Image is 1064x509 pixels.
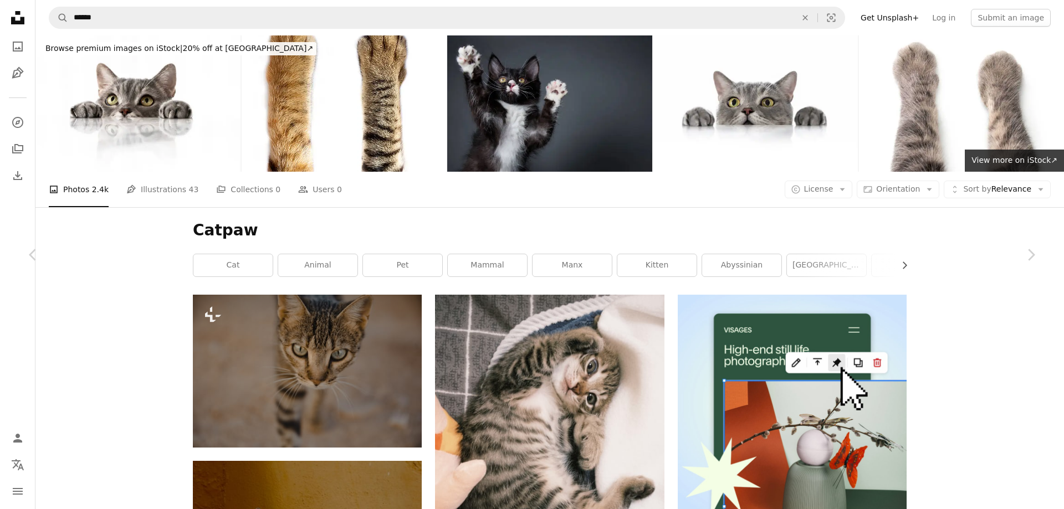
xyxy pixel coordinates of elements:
[876,184,920,193] span: Orientation
[7,480,29,502] button: Menu
[7,164,29,187] a: Download History
[971,156,1057,164] span: View more on iStock ↗
[872,254,951,276] a: brown
[49,7,68,28] button: Search Unsplash
[193,220,907,240] h1: Catpaw
[448,254,527,276] a: mammal
[533,254,612,276] a: manx
[275,183,280,196] span: 0
[242,35,447,172] img: cats paw on white background
[785,181,853,198] button: License
[804,184,833,193] span: License
[337,183,342,196] span: 0
[854,9,925,27] a: Get Unsplash+
[7,35,29,58] a: Photos
[193,254,273,276] a: cat
[447,35,652,172] img: Cute Kitten Playing - The Amanda Collection
[617,254,697,276] a: kitten
[857,181,939,198] button: Orientation
[997,202,1064,308] a: Next
[7,138,29,160] a: Collections
[944,181,1051,198] button: Sort byRelevance
[787,254,866,276] a: [GEOGRAPHIC_DATA]
[193,366,422,376] a: a close up of a cat with a blurry background
[653,35,858,172] img: Big-eyed naughty obese cat looking at the target.
[963,184,991,193] span: Sort by
[298,172,342,207] a: Users 0
[963,184,1031,195] span: Relevance
[7,62,29,84] a: Illustrations
[435,443,664,453] a: A small kitten laying on top of a blanket
[45,44,313,53] span: 20% off at [GEOGRAPHIC_DATA] ↗
[7,454,29,476] button: Language
[818,7,845,28] button: Visual search
[859,35,1064,172] img: Cat's Paws on white background
[702,254,781,276] a: abyssinian
[363,254,442,276] a: pet
[35,35,241,172] img: Cat leaning her hands on the marble table and licking
[216,172,280,207] a: Collections 0
[7,111,29,133] a: Explore
[7,427,29,449] a: Log in / Sign up
[35,35,323,62] a: Browse premium images on iStock|20% off at [GEOGRAPHIC_DATA]↗
[126,172,198,207] a: Illustrations 43
[49,7,845,29] form: Find visuals sitewide
[793,7,817,28] button: Clear
[894,254,907,276] button: scroll list to the right
[971,9,1051,27] button: Submit an image
[925,9,962,27] a: Log in
[965,150,1064,172] a: View more on iStock↗
[189,183,199,196] span: 43
[193,295,422,447] img: a close up of a cat with a blurry background
[278,254,357,276] a: animal
[45,44,182,53] span: Browse premium images on iStock |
